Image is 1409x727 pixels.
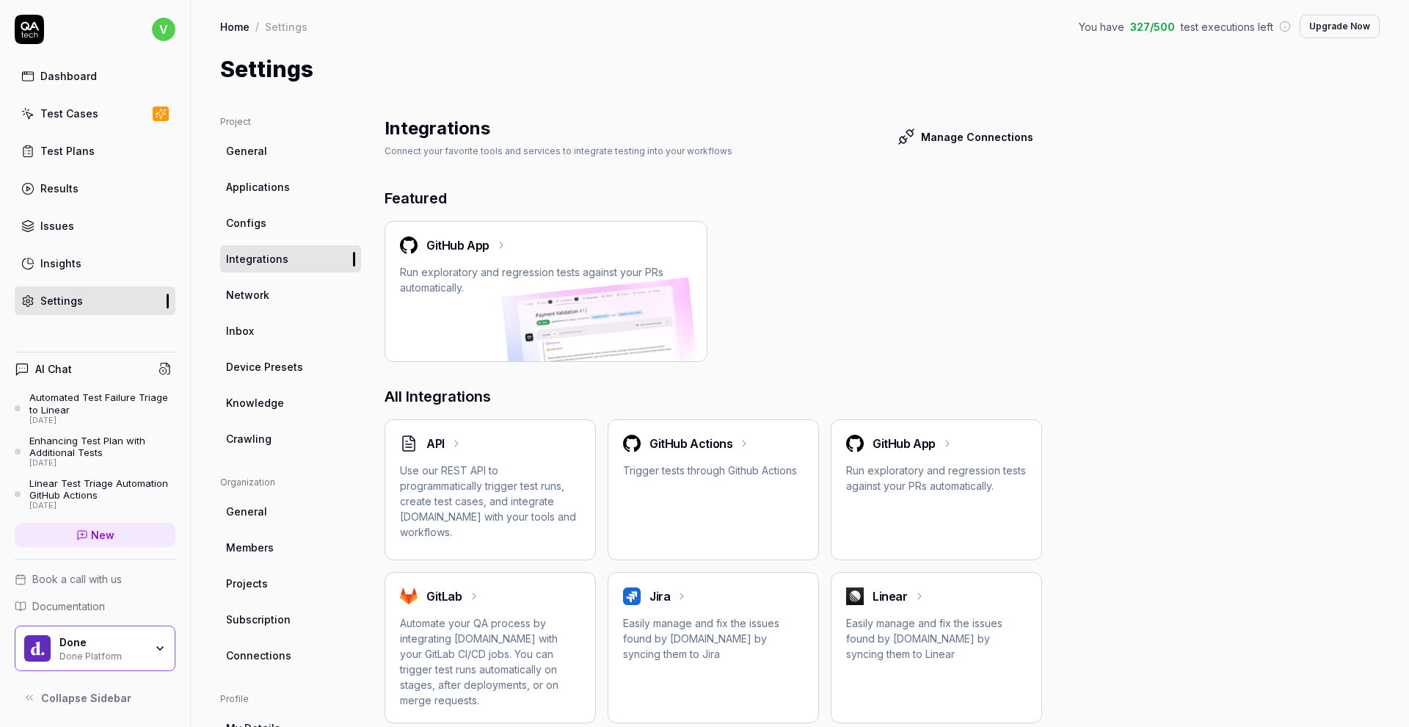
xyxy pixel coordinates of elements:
[255,19,259,34] div: /
[623,615,804,662] p: Easily manage and fix the issues found by [DOMAIN_NAME] by syncing them to Jira
[226,576,268,591] span: Projects
[623,587,641,605] img: Hackoffice
[385,386,1042,408] h3: All Integrations
[385,419,596,560] a: APIUse our REST API to programmatically trigger test runs, create test cases, and integrate [DOMA...
[873,587,908,605] h2: Linear
[400,264,692,295] p: Run exploratory and regression tests against your PRs automatically.
[220,53,313,86] h1: Settings
[400,236,418,254] img: Hackoffice
[220,498,361,525] a: General
[846,615,1027,662] p: Easily manage and fix the issues found by [DOMAIN_NAME] by syncing them to Linear
[385,187,1042,209] h3: Featured
[831,572,1042,723] a: HackofficeLinearEasily manage and fix the issues found by [DOMAIN_NAME] by syncing them to Linear
[29,416,175,426] div: [DATE]
[220,19,250,34] a: Home
[623,435,641,452] img: Hackoffice
[15,174,175,203] a: Results
[29,435,175,459] div: Enhancing Test Plan with Additional Tests
[226,612,291,627] span: Subscription
[426,435,445,452] h2: API
[649,587,670,605] h2: Jira
[846,463,1027,493] p: Run exploratory and regression tests against your PRs automatically.
[226,431,272,446] span: Crawling
[15,598,175,614] a: Documentation
[1130,19,1175,35] span: 327 / 500
[220,606,361,633] a: Subscription
[226,395,284,410] span: Knowledge
[400,463,580,540] p: Use our REST API to programmatically trigger test runs, create test cases, and integrate [DOMAIN_...
[15,477,175,511] a: Linear Test Triage Automation GitHub Actions[DATE]
[220,570,361,597] a: Projects
[15,211,175,240] a: Issues
[400,587,418,605] img: Hackoffice
[501,278,700,413] img: GitHub App screenshot
[220,353,361,380] a: Device Presets
[226,504,267,519] span: General
[385,145,732,158] div: Connect your favorite tools and services to integrate testing into your workflows
[649,435,732,452] h2: GitHub Actions
[220,692,361,706] div: Profile
[220,534,361,561] a: Members
[29,501,175,511] div: [DATE]
[220,642,361,669] a: Connections
[831,419,1042,560] a: HackofficeGitHub AppRun exploratory and regression tests against your PRs automatically.
[91,527,114,543] span: New
[40,256,81,271] div: Insights
[29,391,175,416] div: Automated Test Failure Triage to Linear
[40,218,74,234] div: Issues
[623,463,804,478] p: Trigger tests through Github Actions
[40,106,98,121] div: Test Cases
[220,245,361,272] a: Integrations
[226,540,274,555] span: Members
[29,477,175,502] div: Linear Test Triage Automation GitHub Actions
[889,122,1042,151] button: Manage Connections
[40,68,97,84] div: Dashboard
[226,179,290,195] span: Applications
[220,281,361,308] a: Network
[35,361,72,377] h4: AI Chat
[226,215,266,231] span: Configs
[226,359,303,375] span: Device Presets
[220,173,361,200] a: Applications
[426,587,462,605] h2: GitLab
[846,587,864,605] img: Hackoffice
[226,143,267,159] span: General
[15,62,175,90] a: Dashboard
[15,435,175,469] a: Enhancing Test Plan with Additional Tests[DATE]
[15,523,175,547] a: New
[1300,15,1380,38] button: Upgrade Now
[220,115,361,129] div: Project
[608,572,819,723] a: HackofficeJiraEasily manage and fix the issues found by [DOMAIN_NAME] by syncing them to Jira
[15,286,175,315] a: Settings
[426,236,489,254] h2: GitHub App
[15,626,175,671] button: Done LogoDoneDone Platform
[385,115,490,142] h2: Integrations
[40,143,95,159] div: Test Plans
[15,137,175,165] a: Test Plans
[220,389,361,416] a: Knowledge
[226,648,291,663] span: Connections
[226,287,269,303] span: Network
[400,615,580,708] p: Automate your QA process by integrating [DOMAIN_NAME] with your GitLab CI/CD jobs. You can trigge...
[1079,19,1124,35] span: You have
[41,690,131,706] span: Collapse Sidebar
[1181,19,1273,35] span: test executions left
[15,683,175,712] button: Collapse Sidebar
[220,209,361,236] a: Configs
[220,425,361,452] a: Crawling
[32,598,105,614] span: Documentation
[846,435,864,452] img: Hackoffice
[265,19,307,34] div: Settings
[24,635,51,662] img: Done Logo
[32,571,122,587] span: Book a call with us
[152,15,175,44] button: v
[385,572,596,723] a: HackofficeGitLabAutomate your QA process by integrating [DOMAIN_NAME] with your GitLab CI/CD jobs...
[226,323,254,339] span: Inbox
[220,317,361,344] a: Inbox
[15,571,175,587] a: Book a call with us
[15,391,175,425] a: Automated Test Failure Triage to Linear[DATE]
[15,249,175,278] a: Insights
[59,649,145,661] div: Done Platform
[226,251,288,267] span: Integrations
